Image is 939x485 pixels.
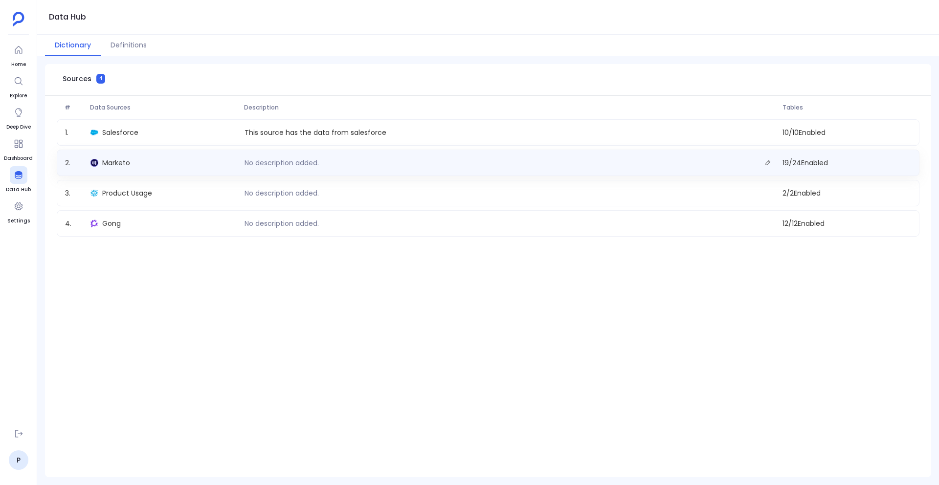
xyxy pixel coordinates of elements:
[241,128,390,137] p: This source has the data from salesforce
[779,219,915,228] span: 12 / 12 Enabled
[49,10,86,24] h1: Data Hub
[4,154,33,162] span: Dashboard
[241,219,323,228] p: No description added.
[102,128,138,137] span: Salesforce
[779,128,915,137] span: 10 / 10 Enabled
[7,198,30,225] a: Settings
[61,219,87,228] span: 4 .
[63,74,91,84] span: Sources
[241,188,323,198] p: No description added.
[101,35,156,56] button: Definitions
[45,35,101,56] button: Dictionary
[61,104,86,111] span: #
[7,217,30,225] span: Settings
[86,104,240,111] span: Data Sources
[4,135,33,162] a: Dashboard
[102,158,130,168] span: Marketo
[61,156,87,170] span: 2 .
[779,156,915,170] span: 19 / 24 Enabled
[6,166,31,194] a: Data Hub
[102,188,152,198] span: Product Usage
[13,12,24,26] img: petavue logo
[6,104,31,131] a: Deep Dive
[779,188,915,198] span: 2 / 2 Enabled
[96,74,105,84] span: 4
[10,72,27,100] a: Explore
[240,104,779,111] span: Description
[6,123,31,131] span: Deep Dive
[779,104,916,111] span: Tables
[102,219,121,228] span: Gong
[10,41,27,68] a: Home
[761,156,775,170] button: Edit description.
[241,158,323,168] p: No description added.
[6,186,31,194] span: Data Hub
[61,188,87,198] span: 3 .
[10,92,27,100] span: Explore
[10,61,27,68] span: Home
[61,128,87,137] span: 1 .
[9,450,28,470] a: P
